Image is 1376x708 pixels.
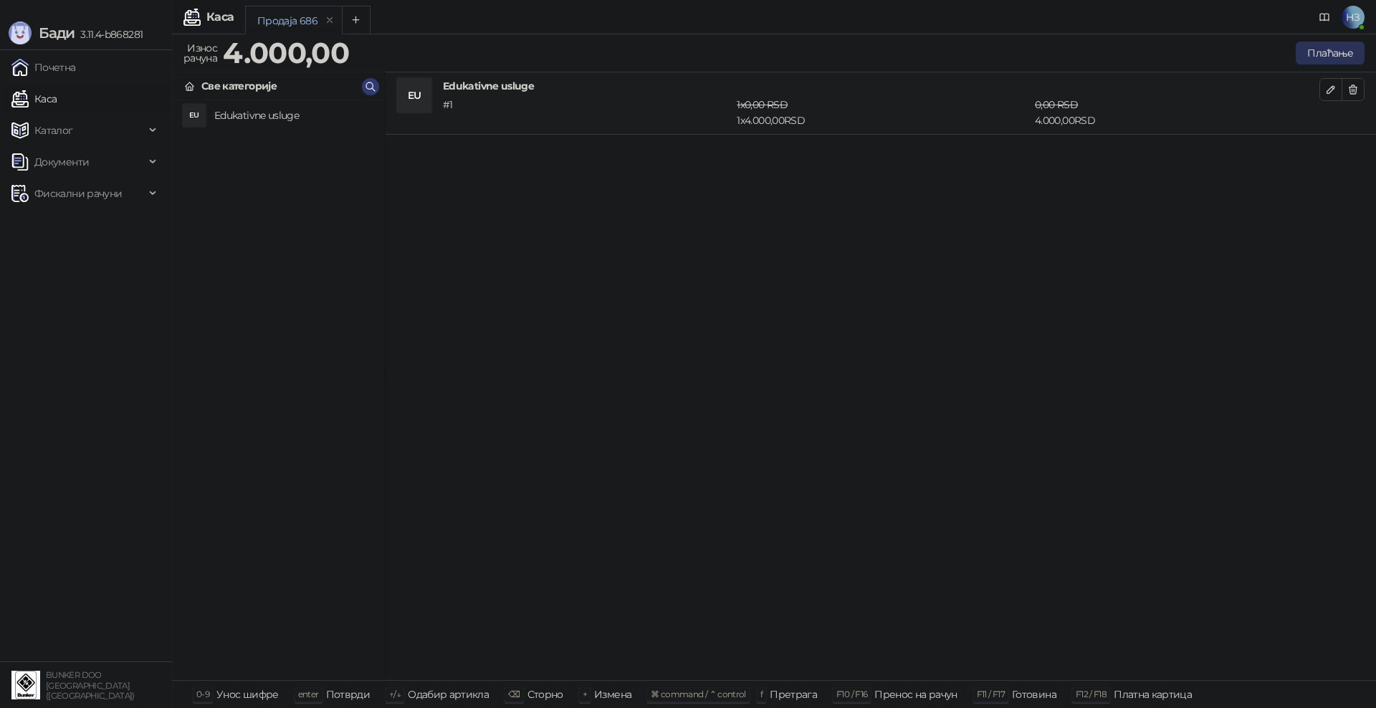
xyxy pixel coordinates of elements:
a: Почетна [11,53,76,82]
div: 4.000,00 RSD [1032,97,1322,128]
span: 0,00 RSD [1035,98,1078,111]
div: EU [183,104,206,127]
div: Претрага [770,685,817,704]
span: 3.11.4-b868281 [75,28,143,41]
span: enter [298,689,319,699]
a: Документација [1313,6,1336,29]
span: Документи [34,148,89,176]
h4: Edukativne usluge [443,78,1319,94]
span: F11 / F17 [977,689,1005,699]
div: Све категорије [201,78,277,94]
div: Сторно [527,685,563,704]
img: Logo [9,21,32,44]
span: ⌫ [508,689,520,699]
div: grid [173,100,385,680]
div: # 1 [440,97,734,128]
a: Каса [11,85,57,113]
img: 64x64-companyLogo-d200c298-da26-4023-afd4-f376f589afb5.jpeg [11,671,40,699]
div: 1 x 4.000,00 RSD [734,97,1032,128]
span: F12 / F18 [1076,689,1107,699]
div: Износ рачуна [181,39,220,67]
span: НЗ [1342,6,1365,29]
span: + [583,689,587,699]
div: Платна картица [1114,685,1192,704]
div: Готовина [1012,685,1056,704]
div: Унос шифре [216,685,279,704]
span: F10 / F16 [836,689,867,699]
span: Фискални рачуни [34,179,122,208]
small: BUNKER DOO [GEOGRAPHIC_DATA] ([GEOGRAPHIC_DATA]) [46,670,135,701]
span: f [760,689,763,699]
span: ⌘ command / ⌃ control [651,689,746,699]
button: Add tab [342,6,371,34]
div: Потврди [326,685,371,704]
strong: 4.000,00 [223,35,349,70]
button: Плаћање [1296,42,1365,64]
div: Измена [594,685,631,704]
h4: Edukativne usluge [214,104,373,127]
span: ↑/↓ [389,689,401,699]
div: Одабир артикла [408,685,489,704]
span: Каталог [34,116,73,145]
div: EU [397,78,431,113]
button: remove [320,14,339,27]
div: Пренос на рачун [874,685,957,704]
span: 1 x 0,00 RSD [737,98,788,111]
span: 0-9 [196,689,209,699]
div: Продаја 686 [257,13,317,29]
div: Каса [206,11,234,23]
span: Бади [39,24,75,42]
